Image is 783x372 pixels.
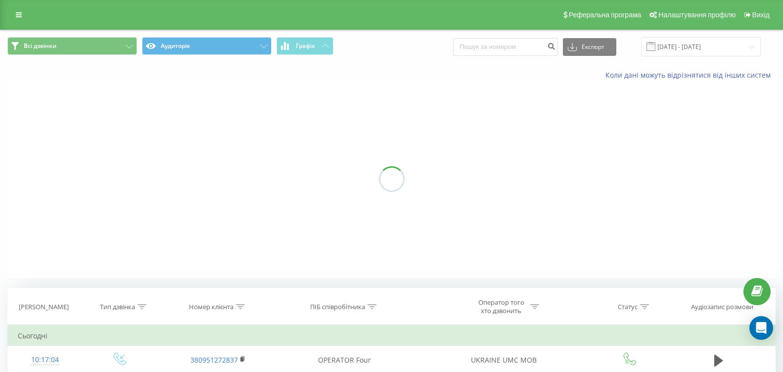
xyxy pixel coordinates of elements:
[18,350,73,370] div: 10:17:04
[7,37,137,55] button: Всі дзвінки
[310,303,365,311] div: ПІБ співробітника
[24,42,56,50] span: Всі дзвінки
[605,70,776,80] a: Коли дані можуть відрізнятися вiд інших систем
[453,38,558,56] input: Пошук за номером
[475,298,528,315] div: Оператор того хто дзвонить
[190,355,238,365] a: 380951272837
[749,316,773,340] div: Open Intercom Messenger
[100,303,135,311] div: Тип дзвінка
[19,303,69,311] div: [PERSON_NAME]
[752,11,770,19] span: Вихід
[189,303,233,311] div: Номер клієнта
[569,11,642,19] span: Реферальна програма
[658,11,736,19] span: Налаштування профілю
[618,303,638,311] div: Статус
[8,326,776,346] td: Сьогодні
[563,38,616,56] button: Експорт
[691,303,753,311] div: Аудіозапис розмови
[296,43,315,49] span: Графік
[142,37,272,55] button: Аудиторія
[276,37,333,55] button: Графік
